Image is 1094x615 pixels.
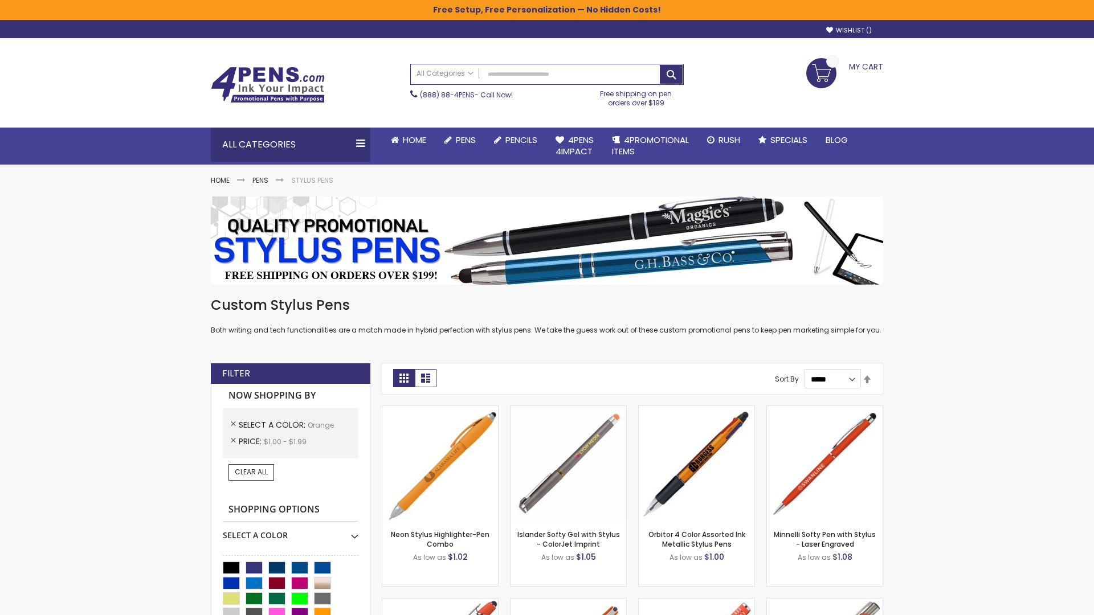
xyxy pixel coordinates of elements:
[576,551,596,563] span: $1.05
[308,420,334,430] span: Orange
[639,406,754,522] img: Orbitor 4 Color Assorted Ink Metallic Stylus Pens-Orange
[511,406,626,522] img: Islander Softy Gel with Stylus - ColorJet Imprint-Orange
[211,196,883,285] img: Stylus Pens
[670,552,703,562] span: As low as
[382,406,498,522] img: Neon Stylus Highlighter-Pen Combo-Orange
[420,90,475,100] a: (888) 88-4PENS
[435,128,485,153] a: Pens
[456,134,476,146] span: Pens
[211,296,883,314] h1: Custom Stylus Pens
[228,464,274,480] a: Clear All
[817,128,857,153] a: Blog
[704,551,724,563] span: $1.00
[420,90,513,100] span: - Call Now!
[393,369,415,387] strong: Grid
[382,128,435,153] a: Home
[403,134,426,146] span: Home
[417,69,473,78] span: All Categories
[222,367,250,380] strong: Filter
[211,67,325,103] img: 4Pens Custom Pens and Promotional Products
[767,406,883,522] img: Minnelli Softy Pen with Stylus - Laser Engraved-Orange
[239,419,308,430] span: Select A Color
[556,134,594,157] span: 4Pens 4impact
[767,405,883,415] a: Minnelli Softy Pen with Stylus - Laser Engraved-Orange
[223,384,358,408] strong: Now Shopping by
[767,598,883,608] a: Tres-Chic Softy Brights with Stylus Pen - Laser-Orange
[505,134,537,146] span: Pencils
[612,134,689,157] span: 4PROMOTIONAL ITEMS
[639,598,754,608] a: Marin Softy Pen with Stylus - Laser Engraved-Orange
[546,128,603,165] a: 4Pens4impact
[541,552,574,562] span: As low as
[603,128,698,165] a: 4PROMOTIONALITEMS
[648,530,745,548] a: Orbitor 4 Color Assorted Ink Metallic Stylus Pens
[211,175,230,185] a: Home
[223,498,358,522] strong: Shopping Options
[832,551,852,563] span: $1.08
[291,175,333,185] strong: Stylus Pens
[698,128,749,153] a: Rush
[382,598,498,608] a: 4P-MS8B-Orange
[749,128,817,153] a: Specials
[211,128,370,162] div: All Categories
[511,405,626,415] a: Islander Softy Gel with Stylus - ColorJet Imprint-Orange
[211,296,883,335] div: Both writing and tech functionalities are a match made in hybrid perfection with stylus pens. We ...
[517,530,620,548] a: Islander Softy Gel with Stylus - ColorJet Imprint
[485,128,546,153] a: Pencils
[448,551,468,563] span: $1.02
[382,405,498,415] a: Neon Stylus Highlighter-Pen Combo-Orange
[264,437,307,446] span: $1.00 - $1.99
[826,26,872,35] a: Wishlist
[391,530,489,548] a: Neon Stylus Highlighter-Pen Combo
[826,134,848,146] span: Blog
[252,175,268,185] a: Pens
[589,85,684,108] div: Free shipping on pen orders over $199
[511,598,626,608] a: Avendale Velvet Touch Stylus Gel Pen-Orange
[775,374,799,384] label: Sort By
[798,552,831,562] span: As low as
[719,134,740,146] span: Rush
[770,134,807,146] span: Specials
[639,405,754,415] a: Orbitor 4 Color Assorted Ink Metallic Stylus Pens-Orange
[235,467,268,477] span: Clear All
[411,64,479,83] a: All Categories
[413,552,446,562] span: As low as
[223,522,358,541] div: Select A Color
[239,436,264,447] span: Price
[774,530,876,548] a: Minnelli Softy Pen with Stylus - Laser Engraved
